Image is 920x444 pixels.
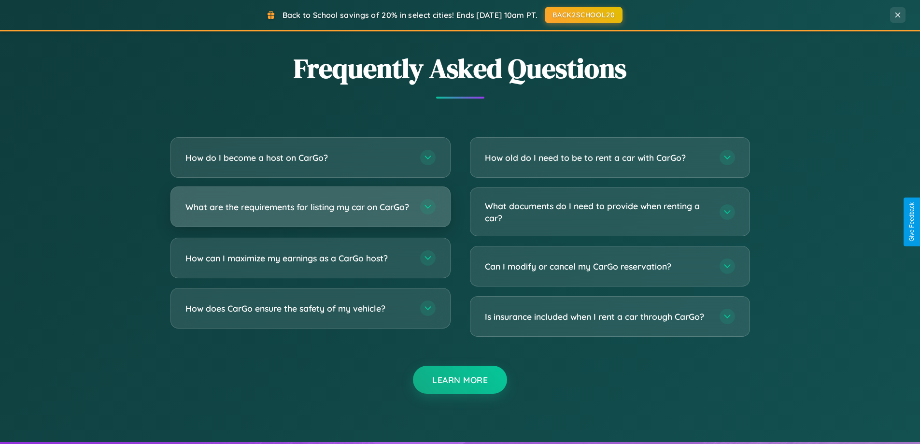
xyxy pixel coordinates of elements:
[185,201,410,213] h3: What are the requirements for listing my car on CarGo?
[170,50,750,87] h2: Frequently Asked Questions
[485,200,710,224] h3: What documents do I need to provide when renting a car?
[185,252,410,264] h3: How can I maximize my earnings as a CarGo host?
[413,366,507,394] button: Learn More
[485,152,710,164] h3: How old do I need to be to rent a car with CarGo?
[185,302,410,315] h3: How does CarGo ensure the safety of my vehicle?
[545,7,623,23] button: BACK2SCHOOL20
[908,202,915,242] div: Give Feedback
[185,152,410,164] h3: How do I become a host on CarGo?
[485,260,710,272] h3: Can I modify or cancel my CarGo reservation?
[283,10,538,20] span: Back to School savings of 20% in select cities! Ends [DATE] 10am PT.
[485,311,710,323] h3: Is insurance included when I rent a car through CarGo?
